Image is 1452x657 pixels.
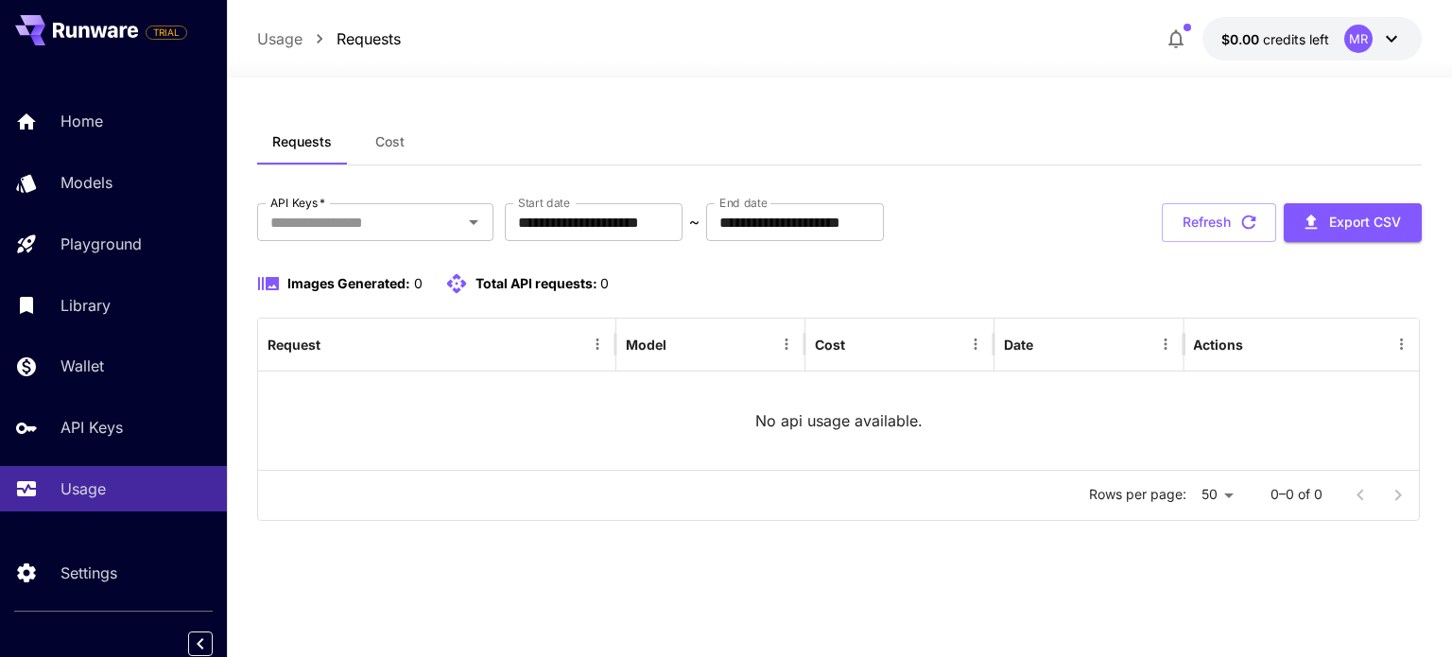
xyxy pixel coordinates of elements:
[257,27,302,50] a: Usage
[375,133,405,150] span: Cost
[755,409,923,432] p: No api usage available.
[1388,331,1414,357] button: Menu
[1221,29,1329,49] div: $0.00
[60,477,106,500] p: Usage
[1284,203,1422,242] button: Export CSV
[1221,31,1263,47] span: $0.00
[626,337,666,353] div: Model
[147,26,186,40] span: TRIAL
[268,337,320,353] div: Request
[287,275,410,291] span: Images Generated:
[600,275,609,291] span: 0
[272,133,332,150] span: Requests
[414,275,423,291] span: 0
[60,354,104,377] p: Wallet
[60,294,111,317] p: Library
[1035,331,1062,357] button: Sort
[188,631,213,656] button: Collapse sidebar
[518,195,570,211] label: Start date
[1344,25,1373,53] div: MR
[689,211,700,233] p: ~
[475,275,597,291] span: Total API requests:
[668,331,695,357] button: Sort
[146,21,187,43] span: Add your payment card to enable full platform functionality.
[1152,331,1179,357] button: Menu
[1004,337,1033,353] div: Date
[719,195,767,211] label: End date
[60,233,142,255] p: Playground
[773,331,800,357] button: Menu
[337,27,401,50] a: Requests
[584,331,611,357] button: Menu
[1263,31,1329,47] span: credits left
[322,331,349,357] button: Sort
[60,110,103,132] p: Home
[460,209,487,235] button: Open
[1089,485,1186,504] p: Rows per page:
[270,195,325,211] label: API Keys
[815,337,845,353] div: Cost
[1202,17,1422,61] button: $0.00MR
[60,416,123,439] p: API Keys
[1162,203,1276,242] button: Refresh
[1194,481,1240,509] div: 50
[1193,337,1243,353] div: Actions
[962,331,989,357] button: Menu
[1270,485,1322,504] p: 0–0 of 0
[847,331,873,357] button: Sort
[60,562,117,584] p: Settings
[60,171,112,194] p: Models
[257,27,401,50] nav: breadcrumb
